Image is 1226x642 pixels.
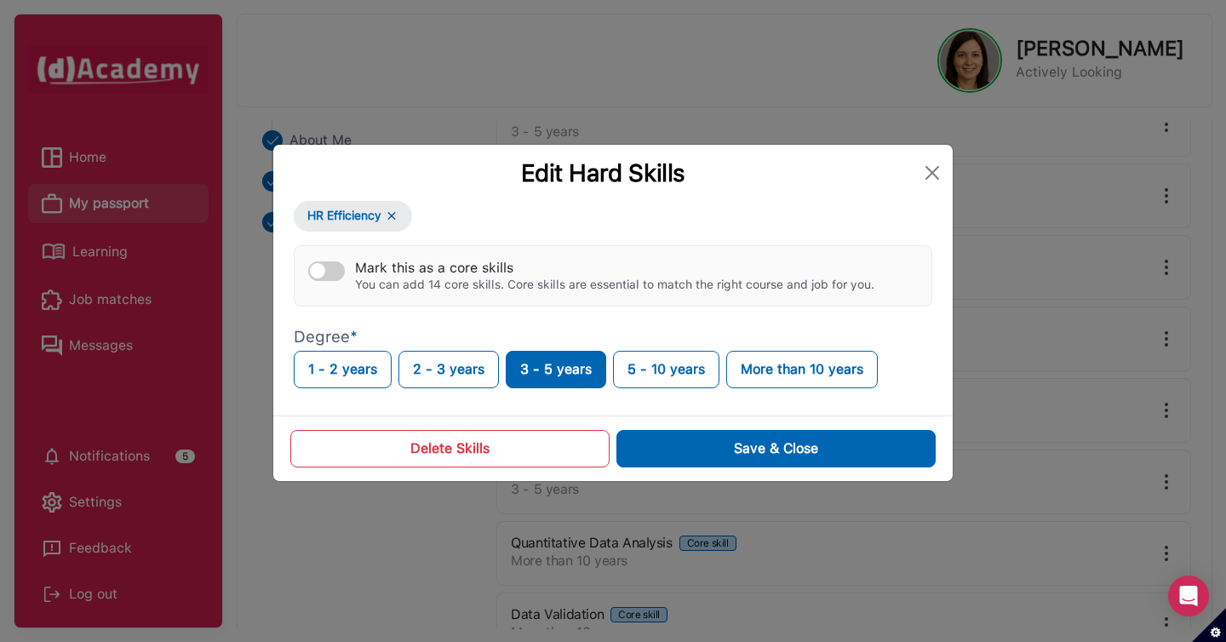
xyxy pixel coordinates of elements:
[1192,608,1226,642] button: Set cookie preferences
[290,430,610,467] button: Delete Skills
[355,260,874,276] div: Mark this as a core skills
[294,201,412,232] button: HR Efficiency
[355,278,874,292] div: You can add 14 core skills. Core skills are essential to match the right course and job for you.
[616,430,936,467] button: Save & Close
[726,351,878,388] button: More than 10 years
[613,351,719,388] button: 5 - 10 years
[385,209,398,223] img: x
[294,351,392,388] button: 1 - 2 years
[506,351,606,388] button: 3 - 5 years
[1168,576,1209,616] div: Open Intercom Messenger
[919,159,946,186] button: Close
[287,158,919,187] div: Edit Hard Skills
[308,261,345,281] button: Mark this as a core skillsYou can add 14 core skills. Core skills are essential to match the righ...
[398,351,499,388] button: 2 - 3 years
[294,327,932,347] p: Degree
[307,207,381,225] span: HR Efficiency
